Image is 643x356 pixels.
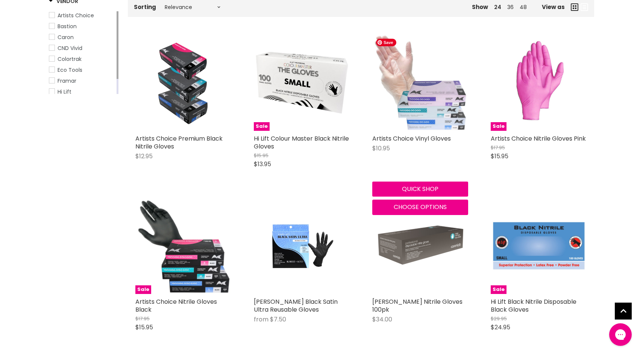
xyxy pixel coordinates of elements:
span: Sale [491,285,507,294]
span: $29.95 [491,315,507,322]
a: Artists Choice Nitrile Gloves Pink [491,134,586,143]
a: Artists Choice Nitrile Gloves Black [135,297,217,314]
a: Robert De Soto Black Satin Ultra Reusable Gloves [254,198,350,294]
a: Artists Choice Nitrile Gloves BlackSale [135,198,231,294]
a: Hi Lift Black Nitrile Disposable Black GlovesSale [491,198,587,294]
img: Artists Choice Nitrile Gloves Black [135,198,231,294]
button: Choose options [372,200,468,215]
span: Hi Lift [58,88,71,95]
a: Hi Lift Colour Master Black Nitrile GlovesSale [254,35,350,131]
span: $13.95 [254,160,271,168]
span: Framar [58,77,76,85]
span: from [254,315,268,324]
a: CND Vivid [49,44,115,52]
a: Artists Choice [49,11,115,20]
span: Artists Choice [58,12,94,19]
span: $10.95 [372,144,390,153]
span: Choose options [394,203,447,211]
a: Hi Lift [49,88,115,96]
a: Caron [49,33,115,41]
a: Artists Choice Nitrile Gloves PinkSale [491,35,587,131]
button: Quick shop [372,182,468,197]
img: Hi Lift Black Nitrile Disposable Black Gloves [491,198,587,294]
span: $15.95 [135,323,153,332]
a: Hi Lift Colour Master Black Nitrile Gloves [254,134,349,151]
span: Show [472,3,488,11]
span: Caron [58,33,74,41]
a: Colortrak [49,55,115,63]
a: 24 [494,3,501,11]
label: Sorting [134,4,156,10]
span: $7.50 [270,315,286,324]
span: View as [542,4,565,10]
img: Caron Nitrile Gloves 100pk [372,198,468,294]
span: Save [376,39,396,46]
span: $34.00 [372,315,392,324]
span: $17.95 [135,315,150,322]
a: 48 [520,3,527,11]
span: $24.95 [491,323,510,332]
a: Artists Choice Premium Black Nitrile Gloves [135,134,223,151]
span: Bastion [58,23,77,30]
a: Bastion [49,22,115,30]
img: Artists Choice Vinyl Gloves [372,35,468,131]
a: [PERSON_NAME] Nitrile Gloves 100pk [372,297,463,314]
a: Eco Tools [49,66,115,74]
span: Sale [491,122,507,131]
a: 36 [507,3,514,11]
span: $17.95 [491,144,505,151]
img: Hi Lift Colour Master Black Nitrile Gloves [254,35,350,131]
a: Artists Choice Premium Black Nitrile Gloves [135,35,231,131]
img: Robert De Soto Black Satin Ultra Reusable Gloves [270,198,334,294]
img: Artists Choice Nitrile Gloves Pink [509,35,568,131]
span: Sale [254,122,270,131]
span: $12.95 [135,152,153,161]
a: Hi Lift Black Nitrile Disposable Black Gloves [491,297,576,314]
a: [PERSON_NAME] Black Satin Ultra Reusable Gloves [254,297,338,314]
span: $15.95 [491,152,508,161]
a: Artists Choice Vinyl Gloves [372,134,451,143]
span: CND Vivid [58,44,82,52]
img: Artists Choice Premium Black Nitrile Gloves [141,35,226,131]
span: Colortrak [58,55,82,63]
a: Framar [49,77,115,85]
span: $15.95 [254,152,268,159]
span: Eco Tools [58,66,82,74]
iframe: Gorgias live chat messenger [605,321,635,348]
span: Sale [135,285,151,294]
